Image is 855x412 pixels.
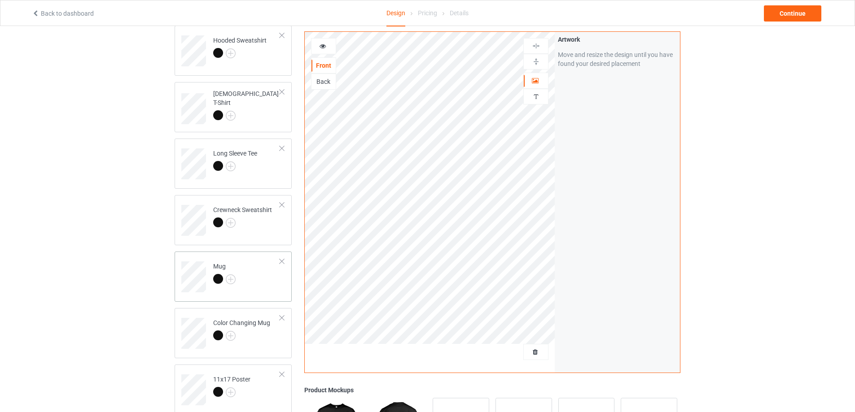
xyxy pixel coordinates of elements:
[311,77,336,86] div: Back
[175,195,292,245] div: Crewneck Sweatshirt
[213,89,280,120] div: [DEMOGRAPHIC_DATA] T-Shirt
[764,5,821,22] div: Continue
[226,274,236,284] img: svg+xml;base64,PD94bWwgdmVyc2lvbj0iMS4wIiBlbmNvZGluZz0iVVRGLTgiPz4KPHN2ZyB3aWR0aD0iMjJweCIgaGVpZ2...
[226,48,236,58] img: svg+xml;base64,PD94bWwgdmVyc2lvbj0iMS4wIiBlbmNvZGluZz0iVVRGLTgiPz4KPHN2ZyB3aWR0aD0iMjJweCIgaGVpZ2...
[532,42,540,50] img: svg%3E%0A
[304,386,680,395] div: Product Mockups
[32,10,94,17] a: Back to dashboard
[213,375,250,396] div: 11x17 Poster
[213,36,267,57] div: Hooded Sweatshirt
[175,252,292,302] div: Mug
[226,218,236,228] img: svg+xml;base64,PD94bWwgdmVyc2lvbj0iMS4wIiBlbmNvZGluZz0iVVRGLTgiPz4KPHN2ZyB3aWR0aD0iMjJweCIgaGVpZ2...
[558,50,677,68] div: Move and resize the design until you have found your desired placement
[213,149,257,170] div: Long Sleeve Tee
[558,35,677,44] div: Artwork
[226,161,236,171] img: svg+xml;base64,PD94bWwgdmVyc2lvbj0iMS4wIiBlbmNvZGluZz0iVVRGLTgiPz4KPHN2ZyB3aWR0aD0iMjJweCIgaGVpZ2...
[532,92,540,101] img: svg%3E%0A
[213,205,272,227] div: Crewneck Sweatshirt
[311,61,336,70] div: Front
[213,262,236,283] div: Mug
[450,0,469,26] div: Details
[175,139,292,189] div: Long Sleeve Tee
[226,387,236,397] img: svg+xml;base64,PD94bWwgdmVyc2lvbj0iMS4wIiBlbmNvZGluZz0iVVRGLTgiPz4KPHN2ZyB3aWR0aD0iMjJweCIgaGVpZ2...
[175,308,292,358] div: Color Changing Mug
[175,82,292,132] div: [DEMOGRAPHIC_DATA] T-Shirt
[532,57,540,66] img: svg%3E%0A
[418,0,437,26] div: Pricing
[226,111,236,121] img: svg+xml;base64,PD94bWwgdmVyc2lvbj0iMS4wIiBlbmNvZGluZz0iVVRGLTgiPz4KPHN2ZyB3aWR0aD0iMjJweCIgaGVpZ2...
[226,331,236,341] img: svg+xml;base64,PD94bWwgdmVyc2lvbj0iMS4wIiBlbmNvZGluZz0iVVRGLTgiPz4KPHN2ZyB3aWR0aD0iMjJweCIgaGVpZ2...
[386,0,405,26] div: Design
[213,318,270,340] div: Color Changing Mug
[175,26,292,76] div: Hooded Sweatshirt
